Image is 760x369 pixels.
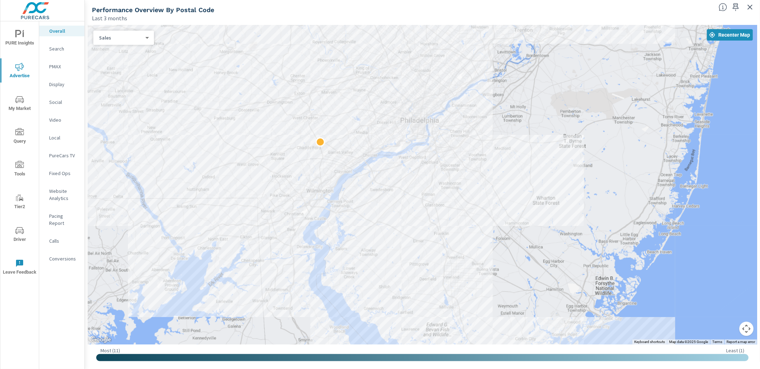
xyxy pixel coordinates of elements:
span: Tier2 [2,194,37,211]
div: Pacing Report [39,211,84,228]
p: Website Analytics [49,188,79,202]
div: Local [39,132,84,143]
p: Most ( 11 ) [100,347,120,354]
p: Pacing Report [49,212,79,227]
span: Query [2,128,37,146]
button: Keyboard shortcuts [634,339,665,344]
p: Conversions [49,255,79,262]
div: Conversions [39,253,84,264]
div: PureCars TV [39,150,84,161]
p: Overall [49,27,79,35]
div: Video [39,115,84,125]
p: Sales [99,35,143,41]
p: Least ( 1 ) [726,347,744,354]
p: PMAX [49,63,79,70]
a: Report a map error [727,340,755,344]
div: nav menu [0,21,39,283]
div: Social [39,97,84,107]
span: Advertise [2,63,37,80]
div: Display [39,79,84,90]
p: Calls [49,237,79,244]
a: Open this area in Google Maps (opens a new window) [89,335,113,344]
span: Driver [2,226,37,244]
p: Video [49,116,79,123]
p: Display [49,81,79,88]
button: Exit Fullscreen [744,1,756,13]
span: PURE Insights [2,30,37,47]
div: Calls [39,236,84,246]
span: Save this to your personalized report [730,1,741,13]
div: PMAX [39,61,84,72]
span: Recenter Map [710,32,750,38]
p: PureCars TV [49,152,79,159]
span: Map data ©2025 Google [669,340,708,344]
span: Tools [2,161,37,178]
p: Social [49,99,79,106]
div: Fixed Ops [39,168,84,179]
span: My Market [2,95,37,113]
img: Google [89,335,113,344]
p: Fixed Ops [49,170,79,177]
p: Last 3 months [92,14,127,22]
button: Recenter Map [707,29,753,41]
h5: Performance Overview By Postal Code [92,6,214,14]
div: Website Analytics [39,186,84,204]
button: Map camera controls [739,322,754,336]
p: Local [49,134,79,141]
span: Understand performance data by postal code. Individual postal codes can be selected and expanded ... [719,3,727,11]
div: Sales [93,35,148,41]
span: Leave Feedback [2,259,37,276]
p: Search [49,45,79,52]
div: Search [39,43,84,54]
div: Overall [39,26,84,36]
a: Terms (opens in new tab) [712,340,722,344]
